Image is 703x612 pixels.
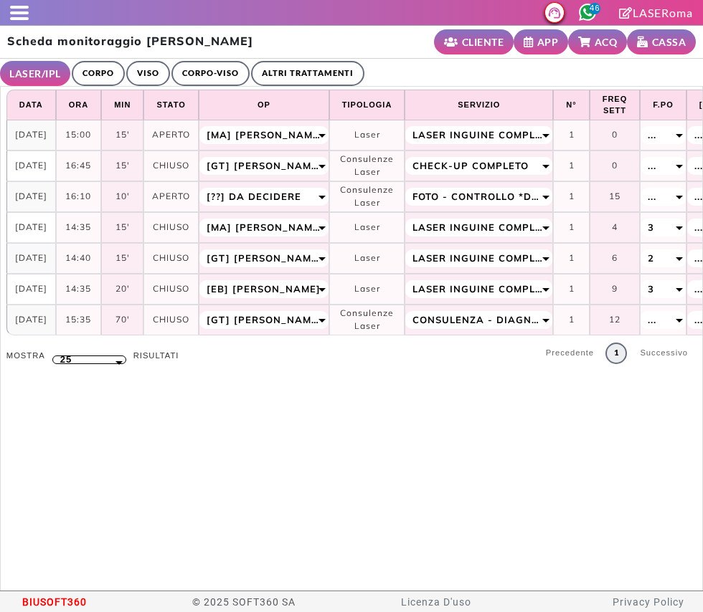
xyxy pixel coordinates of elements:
[590,120,641,150] td: 0
[207,188,301,204] span: [??] Da Decidere
[537,343,603,364] a: Precedente
[648,188,656,204] span: ...
[329,181,405,212] td: Consulenze Laser
[619,6,693,19] a: LASERoma
[553,90,589,120] th: N°
[605,343,627,364] a: 1
[7,34,253,48] h2: Scheda monitoraggio [PERSON_NAME]
[6,150,56,181] td: [DATE]
[143,305,198,335] td: CHIUSO
[143,120,198,150] td: APERTO
[60,352,72,368] span: 25
[694,188,703,204] span: ...
[412,281,545,297] span: Laser INGUINE Completo
[101,120,143,150] td: 15'
[631,343,697,364] a: Successivo
[553,305,589,335] td: 1
[101,181,143,212] td: 10'
[590,274,641,305] td: 9
[329,274,405,305] td: Laser
[329,150,405,181] td: Consulenze Laser
[537,34,559,49] small: APP
[199,90,329,120] th: Op
[143,181,198,212] td: APERTO
[619,7,633,19] i: Clicca per andare alla pagina di firma
[101,212,143,243] td: 15'
[648,312,656,327] span: ...
[648,219,654,235] span: 3
[694,127,703,143] span: ...
[56,274,101,305] td: 14:35
[6,243,56,274] td: [DATE]
[101,90,143,120] th: min
[6,181,56,212] td: [DATE]
[329,120,405,150] td: Laser
[251,61,364,86] a: ALTRI TRATTAMENTI
[101,150,143,181] td: 15'
[207,158,321,173] span: [GT] [PERSON_NAME]
[694,158,703,173] span: ...
[514,29,568,54] a: APP
[694,250,703,266] span: ...
[648,281,654,297] span: 3
[56,120,101,150] td: 15:00
[412,250,545,266] span: Laser INGUINE Completo
[101,243,143,274] td: 15'
[56,212,101,243] td: 14:35
[329,90,405,120] th: Tipologia
[329,305,405,335] td: Consulenze Laser
[56,90,101,120] th: ora
[412,312,545,327] span: CONSULENZA - DIAGNOSI
[462,34,504,49] small: CLIENTE
[694,281,703,297] span: ...
[143,243,198,274] td: CHIUSO
[434,29,514,54] a: CLIENTE
[101,274,143,305] td: 20'
[590,90,641,120] th: Freq sett
[56,150,101,181] td: 16:45
[6,120,56,150] td: [DATE]
[595,34,618,49] small: ACQ
[568,29,627,54] a: ACQ
[143,212,198,243] td: CHIUSO
[401,596,471,608] a: Licenza D'uso
[553,274,589,305] td: 1
[553,120,589,150] td: 1
[640,90,686,120] th: F.po
[648,250,654,266] span: 2
[553,150,589,181] td: 1
[207,250,321,266] span: [GT] [PERSON_NAME]
[6,274,56,305] td: [DATE]
[648,158,656,173] span: ...
[207,219,321,235] span: [MA] [PERSON_NAME]
[6,90,56,120] th: Data
[171,61,250,86] li: CORPO-VISO
[143,274,198,305] td: CHIUSO
[553,212,589,243] td: 1
[101,305,143,335] td: 70'
[329,243,405,274] td: Laser
[412,127,545,143] span: Laser INGUINE Completo
[694,312,703,327] span: ...
[412,219,545,235] span: Laser INGUINE Completo
[590,150,641,181] td: 0
[6,212,56,243] td: [DATE]
[627,29,696,54] a: CASSA
[56,305,101,335] td: 15:35
[652,34,687,49] small: CASSA
[6,350,179,362] label: Mostra risultati
[143,90,198,120] th: Stato
[329,212,405,243] td: Laser
[694,219,703,235] span: ...
[207,127,321,143] span: [MA] [PERSON_NAME]
[6,305,56,335] td: [DATE]
[72,61,125,86] a: CORPO
[126,61,170,86] a: VISO
[590,243,641,274] td: 6
[590,305,641,335] td: 12
[207,281,321,297] span: [EB] [PERSON_NAME]
[589,3,600,14] span: 46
